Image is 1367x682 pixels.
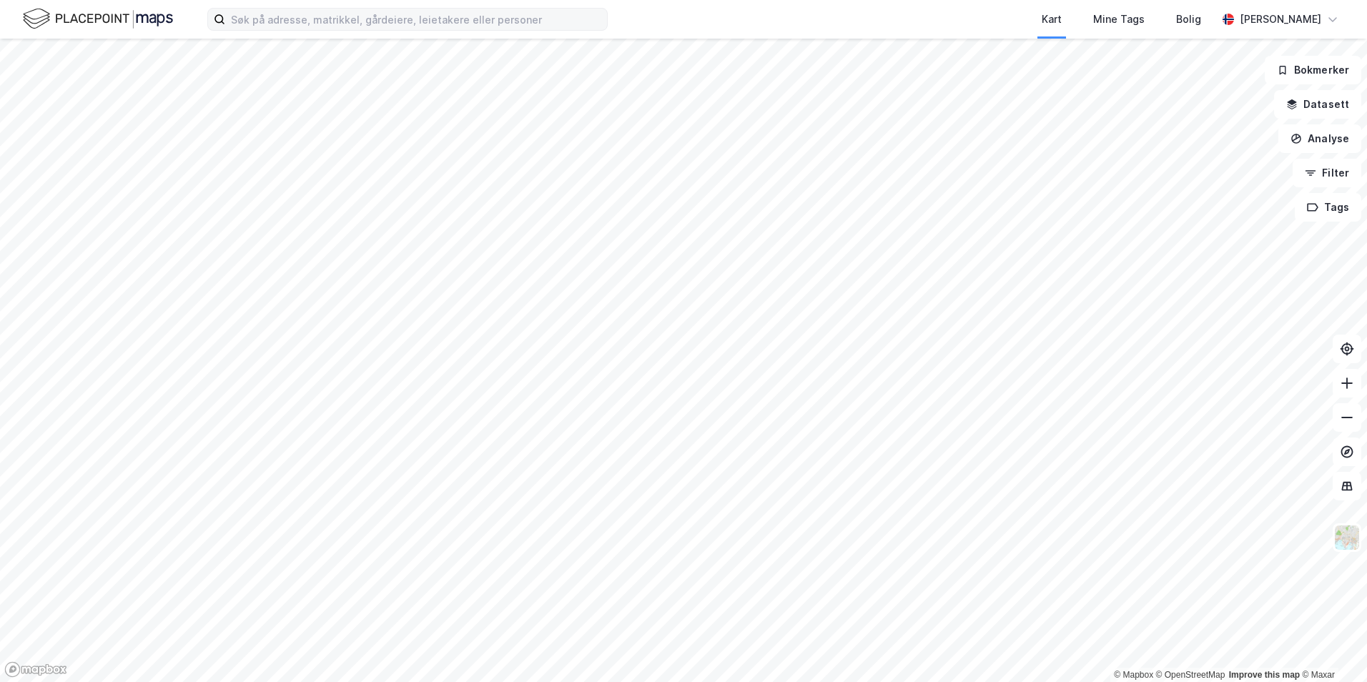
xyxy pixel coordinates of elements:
[1114,670,1153,680] a: Mapbox
[1296,613,1367,682] iframe: Chat Widget
[1293,159,1361,187] button: Filter
[1265,56,1361,84] button: Bokmerker
[225,9,607,30] input: Søk på adresse, matrikkel, gårdeiere, leietakere eller personer
[1295,193,1361,222] button: Tags
[1333,524,1361,551] img: Z
[1156,670,1225,680] a: OpenStreetMap
[1093,11,1145,28] div: Mine Tags
[1278,124,1361,153] button: Analyse
[23,6,173,31] img: logo.f888ab2527a4732fd821a326f86c7f29.svg
[1240,11,1321,28] div: [PERSON_NAME]
[1176,11,1201,28] div: Bolig
[4,661,67,678] a: Mapbox homepage
[1042,11,1062,28] div: Kart
[1274,90,1361,119] button: Datasett
[1229,670,1300,680] a: Improve this map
